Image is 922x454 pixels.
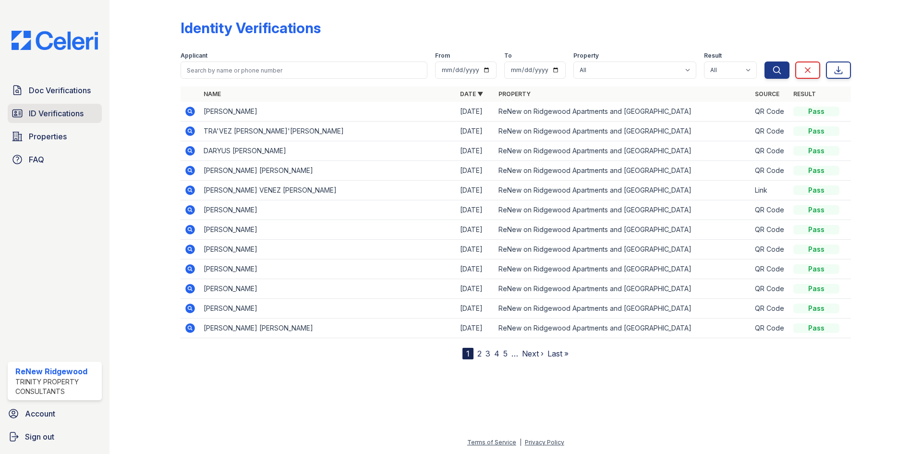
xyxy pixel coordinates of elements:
[751,259,789,279] td: QR Code
[520,439,522,446] div: |
[456,200,495,220] td: [DATE]
[751,299,789,319] td: QR Code
[793,205,839,215] div: Pass
[793,107,839,116] div: Pass
[793,90,816,98] a: Result
[751,122,789,141] td: QR Code
[503,349,508,358] a: 5
[573,52,599,60] label: Property
[460,90,483,98] a: Date ▼
[751,200,789,220] td: QR Code
[751,279,789,299] td: QR Code
[485,349,490,358] a: 3
[511,348,518,359] span: …
[181,19,321,37] div: Identity Verifications
[793,245,839,254] div: Pass
[793,166,839,175] div: Pass
[755,90,779,98] a: Source
[495,181,751,200] td: ReNew on Ridgewood Apartments and [GEOGRAPHIC_DATA]
[495,259,751,279] td: ReNew on Ridgewood Apartments and [GEOGRAPHIC_DATA]
[200,279,456,299] td: [PERSON_NAME]
[495,122,751,141] td: ReNew on Ridgewood Apartments and [GEOGRAPHIC_DATA]
[495,220,751,240] td: ReNew on Ridgewood Apartments and [GEOGRAPHIC_DATA]
[25,408,55,419] span: Account
[15,377,98,396] div: Trinity Property Consultants
[462,348,473,359] div: 1
[8,104,102,123] a: ID Verifications
[495,299,751,319] td: ReNew on Ridgewood Apartments and [GEOGRAPHIC_DATA]
[456,122,495,141] td: [DATE]
[29,154,44,165] span: FAQ
[495,141,751,161] td: ReNew on Ridgewood Apartments and [GEOGRAPHIC_DATA]
[8,150,102,169] a: FAQ
[751,141,789,161] td: QR Code
[4,404,106,423] a: Account
[456,220,495,240] td: [DATE]
[495,161,751,181] td: ReNew on Ridgewood Apartments and [GEOGRAPHIC_DATA]
[793,126,839,136] div: Pass
[498,90,531,98] a: Property
[467,439,516,446] a: Terms of Service
[456,299,495,319] td: [DATE]
[751,161,789,181] td: QR Code
[29,131,67,142] span: Properties
[495,279,751,299] td: ReNew on Ridgewood Apartments and [GEOGRAPHIC_DATA]
[793,185,839,195] div: Pass
[793,284,839,294] div: Pass
[435,52,450,60] label: From
[477,349,482,358] a: 2
[793,264,839,274] div: Pass
[200,259,456,279] td: [PERSON_NAME]
[4,427,106,446] a: Sign out
[200,220,456,240] td: [PERSON_NAME]
[456,102,495,122] td: [DATE]
[200,141,456,161] td: DARYUS [PERSON_NAME]
[204,90,221,98] a: Name
[4,31,106,50] img: CE_Logo_Blue-a8612792a0a2168367f1c8372b55b34899dd931a85d93a1a3d3e32e68fde9ad4.png
[704,52,722,60] label: Result
[751,319,789,338] td: QR Code
[522,349,544,358] a: Next ›
[793,323,839,333] div: Pass
[200,102,456,122] td: [PERSON_NAME]
[456,240,495,259] td: [DATE]
[751,240,789,259] td: QR Code
[456,161,495,181] td: [DATE]
[456,259,495,279] td: [DATE]
[456,319,495,338] td: [DATE]
[200,319,456,338] td: [PERSON_NAME] [PERSON_NAME]
[456,181,495,200] td: [DATE]
[504,52,512,60] label: To
[547,349,569,358] a: Last »
[200,161,456,181] td: [PERSON_NAME] [PERSON_NAME]
[200,122,456,141] td: TRA'VEZ [PERSON_NAME]'[PERSON_NAME]
[495,102,751,122] td: ReNew on Ridgewood Apartments and [GEOGRAPHIC_DATA]
[25,431,54,442] span: Sign out
[8,81,102,100] a: Doc Verifications
[751,102,789,122] td: QR Code
[494,349,499,358] a: 4
[29,108,84,119] span: ID Verifications
[456,279,495,299] td: [DATE]
[495,319,751,338] td: ReNew on Ridgewood Apartments and [GEOGRAPHIC_DATA]
[495,240,751,259] td: ReNew on Ridgewood Apartments and [GEOGRAPHIC_DATA]
[181,52,207,60] label: Applicant
[181,61,427,79] input: Search by name or phone number
[200,200,456,220] td: [PERSON_NAME]
[751,181,789,200] td: Link
[751,220,789,240] td: QR Code
[793,146,839,156] div: Pass
[200,240,456,259] td: [PERSON_NAME]
[29,85,91,96] span: Doc Verifications
[525,439,564,446] a: Privacy Policy
[495,200,751,220] td: ReNew on Ridgewood Apartments and [GEOGRAPHIC_DATA]
[456,141,495,161] td: [DATE]
[200,181,456,200] td: [PERSON_NAME] VENEZ [PERSON_NAME]
[200,299,456,319] td: [PERSON_NAME]
[15,366,98,377] div: ReNew Ridgewood
[8,127,102,146] a: Properties
[793,304,839,313] div: Pass
[793,225,839,234] div: Pass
